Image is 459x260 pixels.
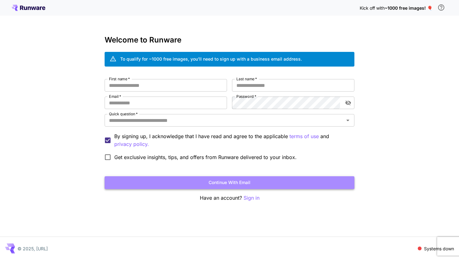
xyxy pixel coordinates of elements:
button: Continue with email [105,176,354,189]
p: Have an account? [105,194,354,202]
button: Open [343,116,352,125]
p: privacy policy. [114,140,149,148]
button: By signing up, I acknowledge that I have read and agree to the applicable terms of use and [114,140,149,148]
span: Get exclusive insights, tips, and offers from Runware delivered to your inbox. [114,153,297,161]
button: toggle password visibility [343,97,354,108]
p: © 2025, [URL] [17,245,48,252]
label: Last name [236,76,257,82]
h3: Welcome to Runware [105,36,354,44]
span: Kick off with [360,5,385,11]
label: Quick question [109,111,138,117]
div: To qualify for ~1000 free images, you’ll need to sign up with a business email address. [120,56,302,62]
button: Sign in [244,194,259,202]
label: Password [236,94,256,99]
span: ~1000 free images! 🎈 [385,5,432,11]
p: Systems down [424,245,454,252]
button: By signing up, I acknowledge that I have read and agree to the applicable and privacy policy. [289,132,319,140]
p: terms of use [289,132,319,140]
button: In order to qualify for free credit, you need to sign up with a business email address and click ... [435,1,447,14]
label: Email [109,94,121,99]
label: First name [109,76,130,82]
p: By signing up, I acknowledge that I have read and agree to the applicable and [114,132,349,148]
